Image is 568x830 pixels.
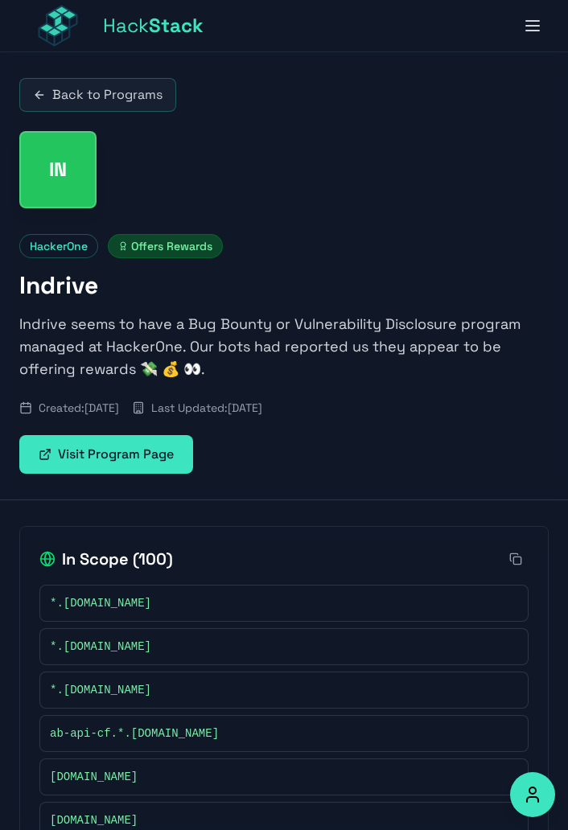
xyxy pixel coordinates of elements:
[503,546,529,572] button: Copy all in-scope items
[19,234,98,258] span: HackerOne
[19,313,549,380] p: Indrive seems to have a Bug Bounty or Vulnerability Disclosure program managed at HackerOne. Our ...
[50,725,219,742] span: ab-api-cf.*.[DOMAIN_NAME]
[103,13,204,39] span: Hack
[19,131,97,208] div: Indrive
[50,812,138,828] span: [DOMAIN_NAME]
[19,78,176,112] a: Back to Programs
[50,639,151,655] span: *.[DOMAIN_NAME]
[510,772,555,817] button: Accessibility Options
[151,400,262,416] span: Last Updated: [DATE]
[19,271,549,300] h1: Indrive
[19,435,193,474] a: Visit Program Page
[39,400,119,416] span: Created: [DATE]
[39,548,173,570] h2: In Scope ( 100 )
[149,13,204,38] span: Stack
[50,769,138,785] span: [DOMAIN_NAME]
[50,595,151,611] span: *.[DOMAIN_NAME]
[50,682,151,698] span: *.[DOMAIN_NAME]
[108,234,223,258] span: Offers Rewards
